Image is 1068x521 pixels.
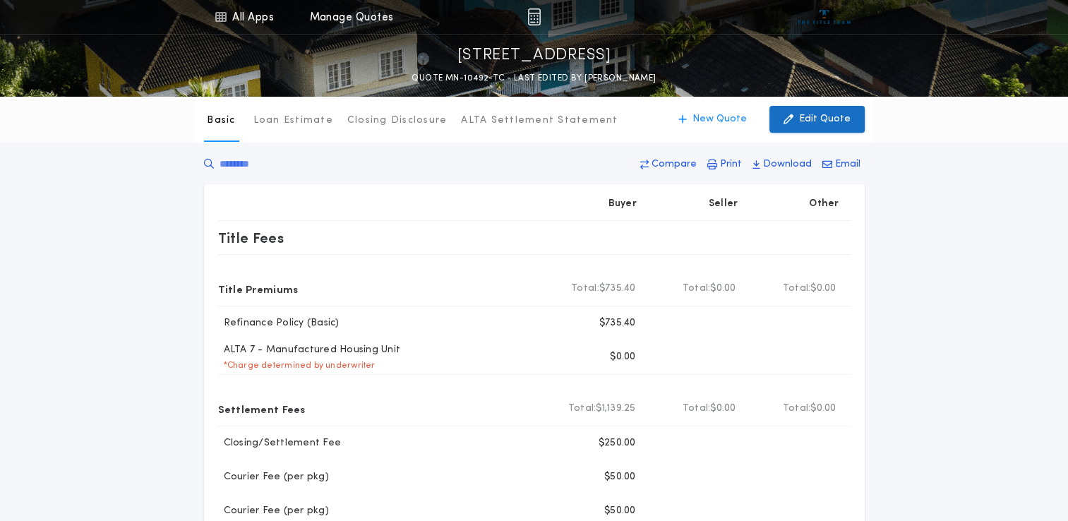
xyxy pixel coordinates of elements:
p: $0.00 [610,350,635,364]
p: Email [835,157,860,172]
p: Courier Fee (per pkg) [218,504,329,518]
p: ALTA 7 - Manufactured Housing Unit [218,343,401,357]
p: $50.00 [604,504,636,518]
p: Print [720,157,742,172]
p: Seller [709,197,738,211]
b: Total: [783,402,811,416]
img: vs-icon [798,10,851,24]
p: $50.00 [604,470,636,484]
span: $1,139.25 [596,402,635,416]
button: New Quote [664,106,761,133]
span: $0.00 [710,282,736,296]
button: Print [703,152,746,177]
button: Download [748,152,816,177]
span: $0.00 [810,402,836,416]
button: Compare [636,152,701,177]
p: Closing Disclosure [347,114,448,128]
p: Buyer [608,197,637,211]
p: Settlement Fees [218,397,306,420]
button: Edit Quote [769,106,865,133]
b: Total: [568,402,596,416]
p: [STREET_ADDRESS] [457,44,611,67]
p: Compare [652,157,697,172]
b: Total: [683,402,711,416]
p: Closing/Settlement Fee [218,436,342,450]
p: $250.00 [599,436,636,450]
p: $735.40 [599,316,636,330]
p: QUOTE MN-10492-TC - LAST EDITED BY [PERSON_NAME] [412,71,656,85]
p: Download [763,157,812,172]
p: Other [809,197,839,211]
p: Basic [207,114,235,128]
button: Email [818,152,865,177]
b: Total: [683,282,711,296]
span: $735.40 [599,282,636,296]
span: $0.00 [710,402,736,416]
p: New Quote [692,112,747,126]
p: Courier Fee (per pkg) [218,470,329,484]
img: img [527,8,541,25]
p: * Charge determined by underwriter [218,360,376,371]
p: ALTA Settlement Statement [461,114,618,128]
p: Refinance Policy (Basic) [218,316,340,330]
p: Edit Quote [799,112,851,126]
b: Total: [783,282,811,296]
p: Loan Estimate [253,114,333,128]
span: $0.00 [810,282,836,296]
p: Title Premiums [218,277,299,300]
p: Title Fees [218,227,284,249]
b: Total: [571,282,599,296]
